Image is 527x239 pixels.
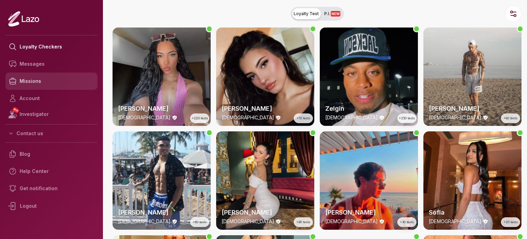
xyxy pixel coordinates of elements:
[113,28,211,126] a: thumbchecker[PERSON_NAME][DEMOGRAPHIC_DATA]+220 tests
[193,220,207,225] span: +60 tests
[5,55,97,73] a: Messages
[5,163,97,180] a: Help Center
[429,114,481,121] p: [DEMOGRAPHIC_DATA]
[222,104,309,113] h2: [PERSON_NAME]
[297,116,310,121] span: +10 tests
[399,116,415,121] span: +250 tests
[325,208,412,217] h2: [PERSON_NAME]
[429,208,516,217] h2: Sofia
[5,107,97,121] a: NEWInvestigator
[325,114,378,121] p: [DEMOGRAPHIC_DATA]
[216,131,314,230] img: checker
[192,116,208,121] span: +220 tests
[294,11,319,17] span: Loyalty Test
[423,28,522,126] a: thumbchecker[PERSON_NAME][DEMOGRAPHIC_DATA]+80 tests
[222,218,274,225] p: [DEMOGRAPHIC_DATA]
[113,131,211,230] img: checker
[118,104,205,113] h2: [PERSON_NAME]
[113,131,211,230] a: thumbchecker[PERSON_NAME][DEMOGRAPHIC_DATA]+60 tests
[504,116,517,121] span: +80 tests
[216,28,314,126] img: checker
[5,90,97,107] a: Account
[118,208,205,217] h2: [PERSON_NAME]
[5,38,97,55] a: Loyalty Checkers
[423,131,522,230] a: thumbcheckerSofia[DEMOGRAPHIC_DATA]+20 tests
[296,220,310,225] span: +90 tests
[429,218,481,225] p: [DEMOGRAPHIC_DATA]
[5,145,97,163] a: Blog
[5,127,97,140] button: Contact us
[222,114,274,121] p: [DEMOGRAPHIC_DATA]
[118,114,171,121] p: [DEMOGRAPHIC_DATA]
[423,28,522,126] img: checker
[5,180,97,197] a: Get notification
[5,197,97,215] div: Logout
[325,218,378,225] p: [DEMOGRAPHIC_DATA]
[320,131,418,230] a: thumbchecker[PERSON_NAME][DEMOGRAPHIC_DATA]+30 tests
[320,131,418,230] img: checker
[331,11,340,17] span: NEW
[5,73,97,90] a: Missions
[400,220,414,225] span: +30 tests
[504,220,518,225] span: +20 tests
[113,28,211,126] img: checker
[12,107,20,113] span: NEW
[320,28,418,126] a: thumbcheckerZelgin[DEMOGRAPHIC_DATA]+250 tests
[216,28,314,126] a: thumbchecker[PERSON_NAME][DEMOGRAPHIC_DATA]+10 tests
[222,208,309,217] h2: [PERSON_NAME]
[216,131,314,230] a: thumbchecker[PERSON_NAME][DEMOGRAPHIC_DATA]+90 tests
[320,28,418,126] img: checker
[429,104,516,113] h2: [PERSON_NAME]
[423,131,522,230] img: checker
[324,11,340,17] span: P.I.
[118,218,171,225] p: [DEMOGRAPHIC_DATA]
[325,104,412,113] h2: Zelgin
